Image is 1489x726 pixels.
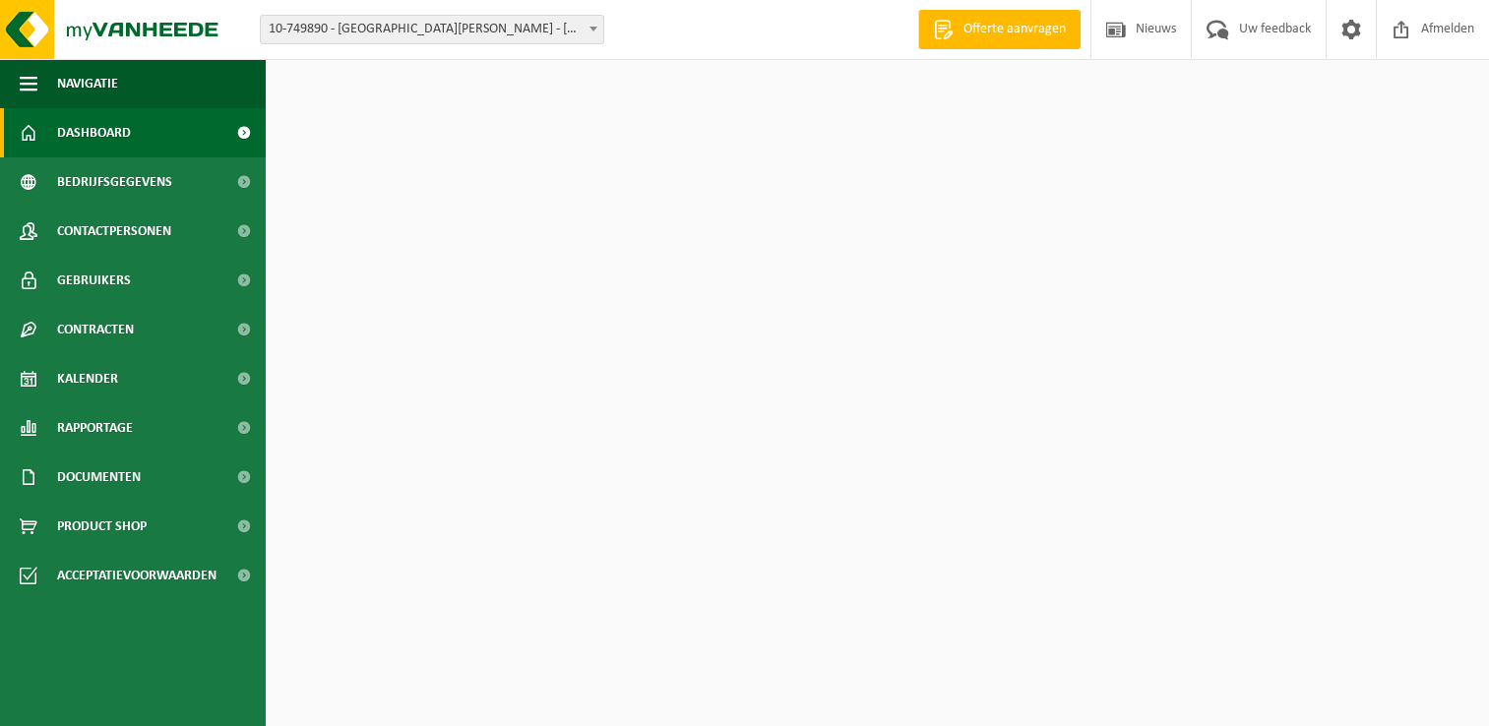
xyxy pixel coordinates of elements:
span: Acceptatievoorwaarden [57,551,217,600]
span: 10-749890 - SINT-THERESIA - KORTRIJK [260,15,604,44]
span: Contracten [57,305,134,354]
span: Dashboard [57,108,131,157]
a: Offerte aanvragen [918,10,1081,49]
span: Rapportage [57,403,133,453]
span: Offerte aanvragen [959,20,1071,39]
span: Navigatie [57,59,118,108]
span: 10-749890 - SINT-THERESIA - KORTRIJK [261,16,603,43]
span: Bedrijfsgegevens [57,157,172,207]
span: Kalender [57,354,118,403]
span: Product Shop [57,502,147,551]
span: Documenten [57,453,141,502]
span: Contactpersonen [57,207,171,256]
span: Gebruikers [57,256,131,305]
